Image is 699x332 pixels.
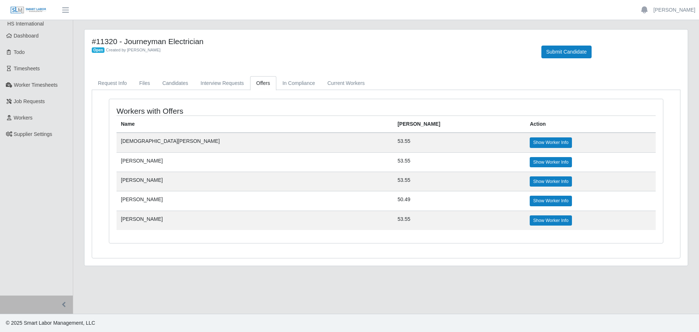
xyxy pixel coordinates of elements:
a: Offers [250,76,276,90]
a: In Compliance [276,76,321,90]
a: Interview Requests [194,76,250,90]
td: 53.55 [393,172,526,191]
td: 53.55 [393,133,526,152]
a: [PERSON_NAME] [653,6,695,14]
h4: #11320 - Journeyman Electrician [92,37,530,46]
td: [PERSON_NAME] [116,211,393,230]
span: HS International [7,21,44,27]
a: Show Worker Info [530,157,572,167]
span: Worker Timesheets [14,82,58,88]
a: Current Workers [321,76,371,90]
span: Job Requests [14,98,45,104]
span: Dashboard [14,33,39,39]
a: Request Info [92,76,133,90]
a: Show Worker Info [530,196,572,206]
span: Open [92,47,104,53]
td: [PERSON_NAME] [116,191,393,211]
h4: Workers with Offers [116,106,335,116]
a: Show Worker Info [530,137,572,148]
td: [PERSON_NAME] [116,172,393,191]
span: Timesheets [14,66,40,71]
span: © 2025 Smart Labor Management, LLC [6,320,95,326]
span: Todo [14,49,25,55]
th: Action [525,116,656,133]
span: Created by [PERSON_NAME] [106,48,161,52]
a: Show Worker Info [530,215,572,226]
td: [DEMOGRAPHIC_DATA][PERSON_NAME] [116,133,393,152]
a: Show Worker Info [530,176,572,187]
th: Name [116,116,393,133]
td: 53.55 [393,152,526,172]
th: [PERSON_NAME] [393,116,526,133]
img: SLM Logo [10,6,47,14]
td: [PERSON_NAME] [116,152,393,172]
td: 53.55 [393,211,526,230]
span: Workers [14,115,33,121]
span: Supplier Settings [14,131,52,137]
td: 50.49 [393,191,526,211]
button: Submit Candidate [541,46,591,58]
a: Files [133,76,156,90]
a: Candidates [156,76,194,90]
